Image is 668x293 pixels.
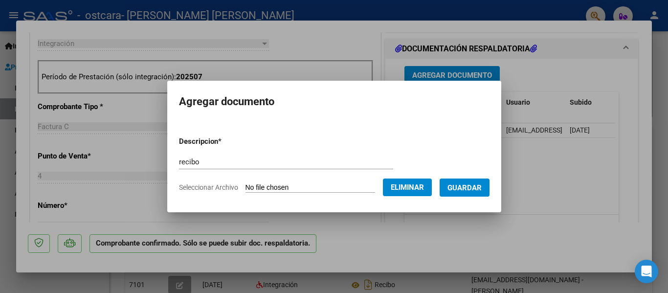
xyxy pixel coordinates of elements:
p: Descripcion [179,136,272,147]
div: Open Intercom Messenger [635,260,658,283]
h2: Agregar documento [179,92,490,111]
span: Seleccionar Archivo [179,183,238,191]
span: Guardar [447,183,482,192]
button: Guardar [440,179,490,197]
button: Eliminar [383,179,432,196]
span: Eliminar [391,183,424,192]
